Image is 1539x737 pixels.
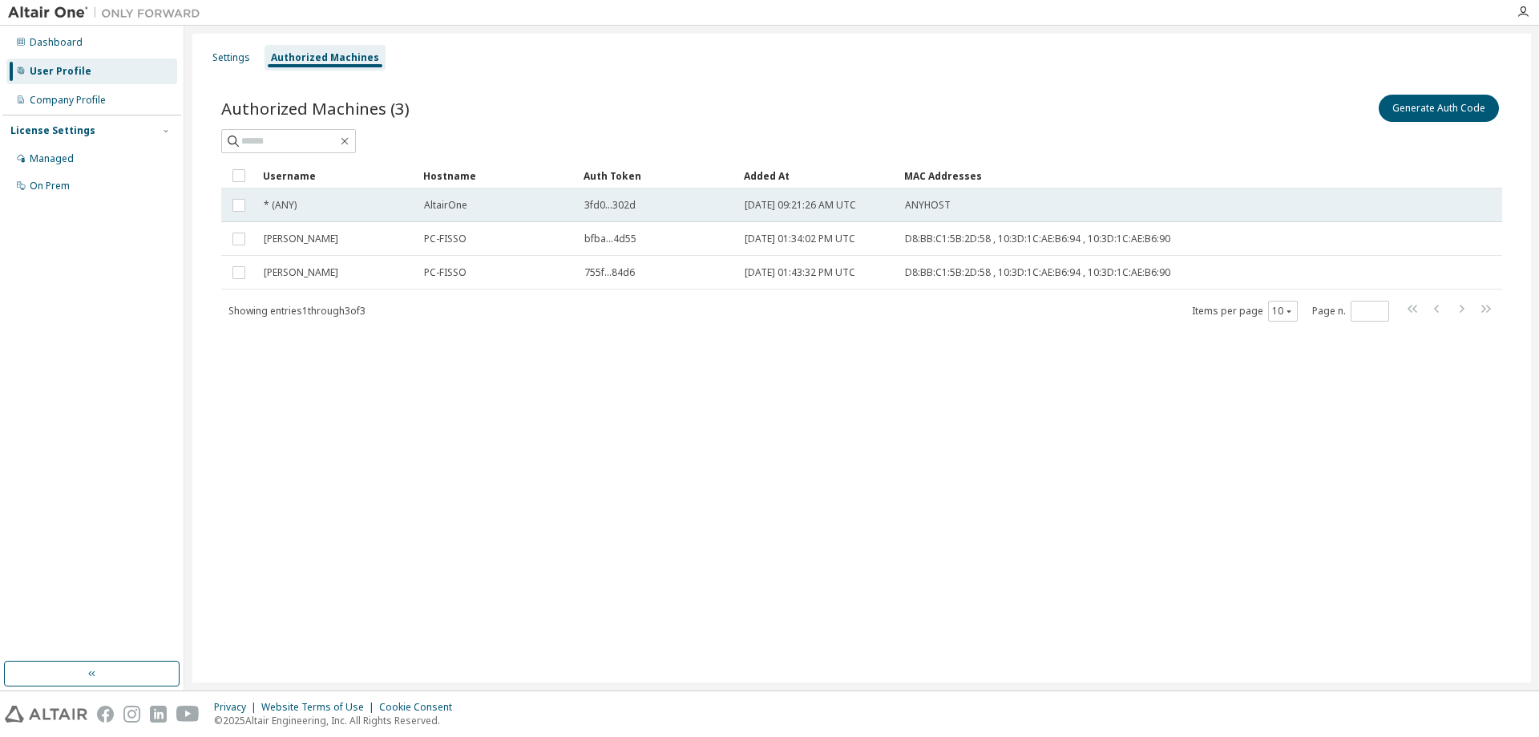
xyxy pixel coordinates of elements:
span: Page n. [1312,301,1389,322]
span: 3fd0...302d [584,199,636,212]
img: instagram.svg [123,706,140,723]
span: D8:BB:C1:5B:2D:58 , 10:3D:1C:AE:B6:94 , 10:3D:1C:AE:B6:90 [905,266,1170,279]
div: User Profile [30,65,91,78]
span: bfba...4d55 [584,233,636,245]
img: facebook.svg [97,706,114,723]
div: License Settings [10,124,95,137]
span: 755f...84d6 [584,266,635,279]
button: Generate Auth Code [1379,95,1499,122]
p: © 2025 Altair Engineering, Inc. All Rights Reserved. [214,714,462,727]
span: AltairOne [424,199,467,212]
div: Dashboard [30,36,83,49]
div: Added At [744,163,891,188]
div: Website Terms of Use [261,701,379,714]
span: [DATE] 01:34:02 PM UTC [745,233,855,245]
span: PC-FISSO [424,266,467,279]
div: MAC Addresses [904,163,1334,188]
div: Managed [30,152,74,165]
div: Company Profile [30,94,106,107]
div: Privacy [214,701,261,714]
div: On Prem [30,180,70,192]
div: Hostname [423,163,571,188]
span: Authorized Machines (3) [221,97,410,119]
span: Showing entries 1 through 3 of 3 [228,304,366,318]
div: Cookie Consent [379,701,462,714]
div: Authorized Machines [271,51,379,64]
span: PC-FISSO [424,233,467,245]
img: youtube.svg [176,706,200,723]
span: Items per page [1192,301,1298,322]
div: Username [263,163,410,188]
span: [DATE] 09:21:26 AM UTC [745,199,856,212]
span: D8:BB:C1:5B:2D:58 , 10:3D:1C:AE:B6:94 , 10:3D:1C:AE:B6:90 [905,233,1170,245]
span: [DATE] 01:43:32 PM UTC [745,266,855,279]
div: Auth Token [584,163,731,188]
img: altair_logo.svg [5,706,87,723]
span: * (ANY) [264,199,297,212]
span: [PERSON_NAME] [264,266,338,279]
div: Settings [212,51,250,64]
img: Altair One [8,5,208,21]
button: 10 [1272,305,1294,318]
span: ANYHOST [905,199,951,212]
span: [PERSON_NAME] [264,233,338,245]
img: linkedin.svg [150,706,167,723]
